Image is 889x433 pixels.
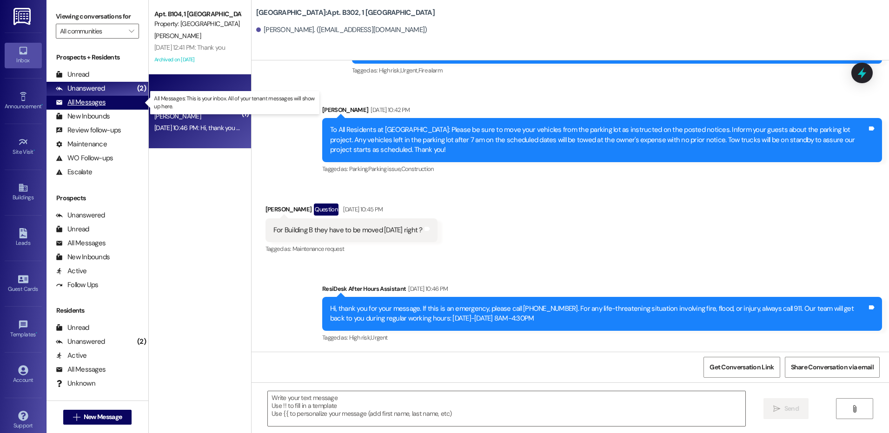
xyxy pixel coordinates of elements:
[56,125,121,135] div: Review follow-ups
[785,357,880,378] button: Share Conversation via email
[56,112,110,121] div: New Inbounds
[56,379,95,388] div: Unknown
[5,134,42,159] a: Site Visit •
[56,98,106,107] div: All Messages
[265,242,438,256] div: Tagged as:
[330,304,867,324] div: Hi, thank you for your message. If this is an emergency, please call [PHONE_NUMBER]. For any life...
[56,9,139,24] label: Viewing conversations for
[256,8,435,18] b: [GEOGRAPHIC_DATA]: Apt. B302, 1 [GEOGRAPHIC_DATA]
[135,81,148,96] div: (2)
[710,362,774,372] span: Get Conversation Link
[703,357,780,378] button: Get Conversation Link
[56,210,105,220] div: Unanswered
[292,245,345,253] span: Maintenance request
[763,398,809,419] button: Send
[56,139,107,149] div: Maintenance
[5,43,42,68] a: Inbox
[60,24,124,39] input: All communities
[322,331,882,344] div: Tagged as:
[63,410,132,425] button: New Message
[41,102,43,108] span: •
[273,225,423,235] div: For Building B they have to be moved [DATE] right ?
[322,105,882,118] div: [PERSON_NAME]
[46,306,148,315] div: Residents
[154,90,240,99] div: Apt. B302, 1 [GEOGRAPHIC_DATA]
[256,25,427,35] div: [PERSON_NAME]. ([EMAIL_ADDRESS][DOMAIN_NAME])
[154,112,201,120] span: [PERSON_NAME]
[368,105,410,115] div: [DATE] 10:42 PM
[56,84,105,93] div: Unanswered
[84,412,122,422] span: New Message
[56,280,99,290] div: Follow Ups
[784,404,799,413] span: Send
[5,271,42,296] a: Guest Cards
[401,165,434,173] span: Construction
[349,165,368,173] span: Parking ,
[56,365,106,374] div: All Messages
[56,238,106,248] div: All Messages
[46,52,148,62] div: Prospects + Residents
[135,335,148,349] div: (2)
[265,203,438,218] div: [PERSON_NAME]
[322,162,882,176] div: Tagged as:
[154,124,873,132] div: [DATE] 10:46 PM: Hi, thank you for your message. If this is an emergency, please call [PHONE_NUMB...
[368,165,401,173] span: Parking issue ,
[5,408,42,433] a: Support
[56,252,110,262] div: New Inbounds
[56,351,87,361] div: Active
[154,95,316,111] p: All Messages: This is your inbox. All of your tenant messages will show up here.
[406,284,448,294] div: [DATE] 10:46 PM
[56,337,105,347] div: Unanswered
[56,70,89,79] div: Unread
[851,405,858,413] i: 
[153,54,241,66] div: Archived on [DATE]
[56,266,87,276] div: Active
[56,167,92,177] div: Escalate
[379,66,401,74] span: High risk ,
[5,317,42,342] a: Templates •
[330,125,867,155] div: To All Residents at [GEOGRAPHIC_DATA]: Please be sure to move your vehicles from the parking lot ...
[341,204,383,214] div: [DATE] 10:45 PM
[773,405,780,413] i: 
[154,43,225,52] div: [DATE] 12:41 PM: Thank you
[400,66,418,74] span: Urgent ,
[56,224,89,234] div: Unread
[5,225,42,250] a: Leads
[129,27,134,35] i: 
[56,153,113,163] div: WO Follow-ups
[418,66,443,74] span: Fire alarm
[371,334,387,341] span: Urgent
[56,323,89,333] div: Unread
[46,193,148,203] div: Prospects
[33,147,35,154] span: •
[791,362,874,372] span: Share Conversation via email
[154,19,240,29] div: Property: [GEOGRAPHIC_DATA]
[13,8,33,25] img: ResiDesk Logo
[352,64,882,77] div: Tagged as:
[36,330,37,336] span: •
[154,32,201,40] span: [PERSON_NAME]
[322,284,882,297] div: ResiDesk After Hours Assistant
[5,180,42,205] a: Buildings
[73,413,80,421] i: 
[5,362,42,387] a: Account
[154,9,240,19] div: Apt. B104, 1 [GEOGRAPHIC_DATA]
[314,203,338,215] div: Question
[349,334,371,341] span: High risk ,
